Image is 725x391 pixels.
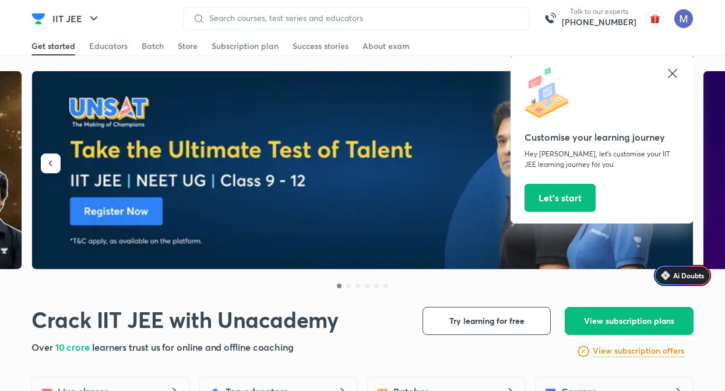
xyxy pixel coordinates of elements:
[584,315,674,327] span: View subscription plans
[178,37,198,55] a: Store
[525,149,680,170] p: Hey [PERSON_NAME], let’s customise your IIT JEE learning journey for you
[646,9,664,28] img: avatar
[293,37,349,55] a: Success stories
[565,307,694,335] button: View subscription plans
[92,341,294,353] span: learners trust us for online and offline coaching
[673,271,704,280] span: Ai Doubts
[654,265,711,286] a: Ai Doubts
[423,307,551,335] button: Try learning for free
[142,40,164,52] div: Batch
[661,271,670,280] img: Icon
[89,37,128,55] a: Educators
[55,341,92,353] span: 10 crore
[525,67,577,119] img: icon
[31,307,339,333] h1: Crack IIT JEE with Unacademy
[525,184,596,212] button: Let’s start
[31,341,55,353] span: Over
[212,40,279,52] div: Subscription plan
[45,7,108,30] button: IIT JEE
[362,40,410,52] div: About exam
[293,40,349,52] div: Success stories
[31,40,75,52] div: Get started
[539,7,562,30] img: call-us
[31,12,45,26] img: Company Logo
[205,13,519,23] input: Search courses, test series and educators
[674,9,694,29] img: Mangilal Choudhary
[562,7,636,16] p: Talk to our experts
[31,37,75,55] a: Get started
[449,315,525,327] span: Try learning for free
[562,16,636,28] a: [PHONE_NUMBER]
[593,345,684,357] h6: View subscription offers
[212,37,279,55] a: Subscription plan
[593,344,684,358] a: View subscription offers
[142,37,164,55] a: Batch
[178,40,198,52] div: Store
[89,40,128,52] div: Educators
[362,37,410,55] a: About exam
[525,130,680,144] h5: Customise your learning journey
